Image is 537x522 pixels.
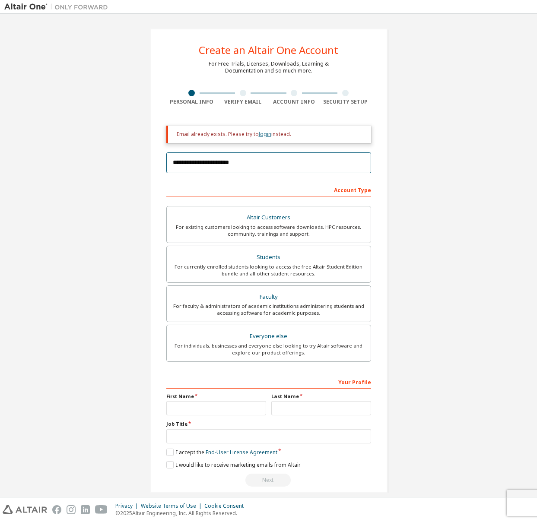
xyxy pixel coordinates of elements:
div: Your Profile [166,375,371,389]
div: Cookie Consent [204,503,249,509]
img: altair_logo.svg [3,505,47,514]
label: I would like to receive marketing emails from Altair [166,461,301,468]
img: instagram.svg [67,505,76,514]
div: For currently enrolled students looking to access the free Altair Student Edition bundle and all ... [172,263,365,277]
div: Create an Altair One Account [199,45,338,55]
a: End-User License Agreement [206,449,277,456]
label: Last Name [271,393,371,400]
div: Email already exists [166,474,371,487]
div: Faculty [172,291,365,303]
img: facebook.svg [52,505,61,514]
div: Students [172,251,365,263]
div: Account Type [166,183,371,196]
div: Personal Info [166,98,218,105]
p: © 2025 Altair Engineering, Inc. All Rights Reserved. [115,509,249,517]
label: Job Title [166,421,371,427]
div: For individuals, businesses and everyone else looking to try Altair software and explore our prod... [172,342,365,356]
div: Altair Customers [172,212,365,224]
a: login [259,130,271,138]
div: For existing customers looking to access software downloads, HPC resources, community, trainings ... [172,224,365,237]
div: Security Setup [320,98,371,105]
img: Altair One [4,3,112,11]
div: For faculty & administrators of academic institutions administering students and accessing softwa... [172,303,365,316]
div: Email already exists. Please try to instead. [177,131,364,138]
div: Privacy [115,503,141,509]
div: Verify Email [217,98,269,105]
div: Account Info [269,98,320,105]
img: linkedin.svg [81,505,90,514]
img: youtube.svg [95,505,108,514]
label: First Name [166,393,266,400]
label: I accept the [166,449,277,456]
div: Everyone else [172,330,365,342]
div: For Free Trials, Licenses, Downloads, Learning & Documentation and so much more. [209,60,329,74]
div: Website Terms of Use [141,503,204,509]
